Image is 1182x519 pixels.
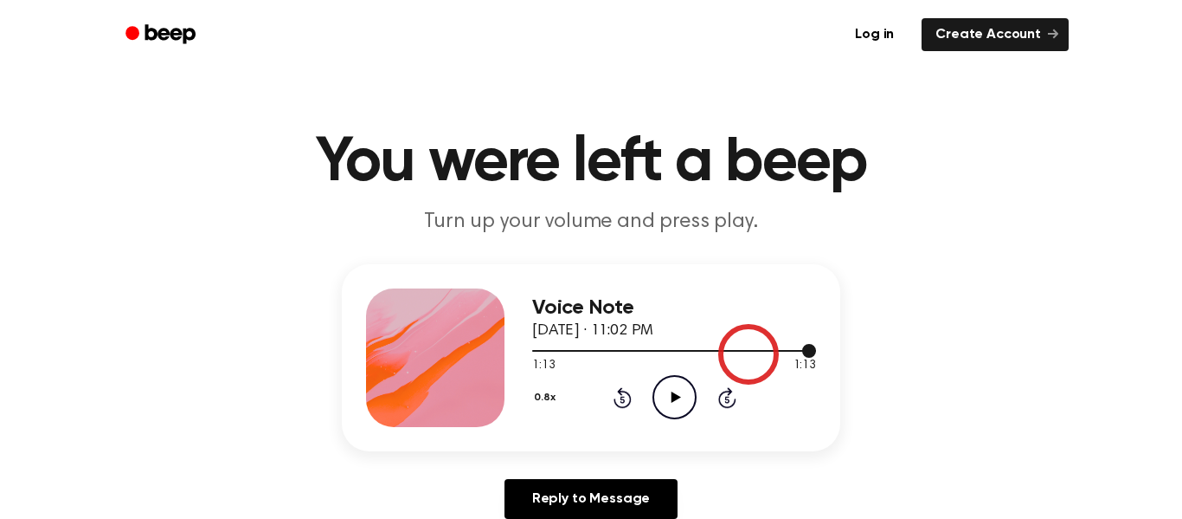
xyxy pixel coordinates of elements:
h3: Voice Note [532,296,816,320]
a: Reply to Message [504,479,678,519]
button: 0.8x [532,383,562,412]
span: [DATE] · 11:02 PM [532,323,653,339]
span: 1:13 [793,357,816,375]
a: Create Account [922,18,1069,51]
a: Log in [838,15,911,55]
span: 1:13 [532,357,555,375]
h1: You were left a beep [148,132,1034,194]
a: Beep [113,18,211,52]
p: Turn up your volume and press play. [259,208,923,237]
